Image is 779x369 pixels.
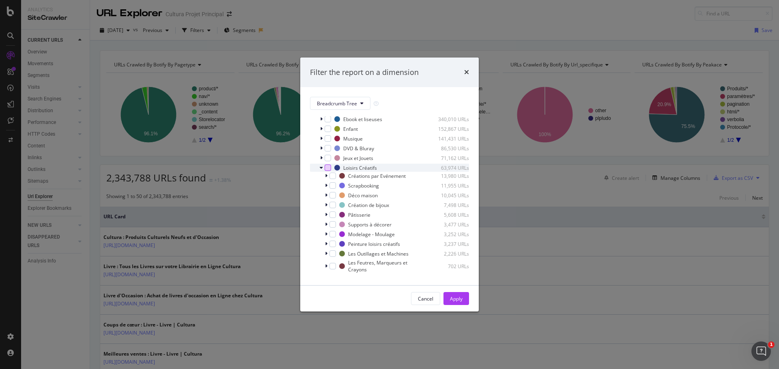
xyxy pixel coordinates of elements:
[429,182,469,189] div: 11,955 URLs
[348,221,392,228] div: Supports à décorer
[768,341,775,348] span: 1
[450,295,463,302] div: Apply
[348,182,379,189] div: Scrapbooking
[348,211,370,218] div: Pâtisserie
[343,126,358,132] div: Enfant
[429,202,469,209] div: 7,498 URLs
[348,231,395,238] div: Modelage - Moulage
[443,292,469,305] button: Apply
[429,231,469,238] div: 3,252 URLs
[348,259,421,273] div: Les Feutres, Marqueurs et Crayons
[411,292,440,305] button: Cancel
[343,116,382,123] div: Ebook et liseuses
[429,275,469,282] div: 155 URLs
[429,192,469,199] div: 10,045 URLs
[300,58,479,312] div: modal
[317,100,357,107] span: Breadcrumb Tree
[429,211,469,218] div: 5,608 URLs
[310,97,370,110] button: Breadcrumb Tree
[348,173,406,179] div: Créations par Evénement
[429,126,469,132] div: 152,867 URLs
[343,145,374,152] div: DVD & Bluray
[429,221,469,228] div: 3,477 URLs
[751,341,771,361] iframe: Intercom live chat
[348,250,409,257] div: Les Outillages et Machines
[348,241,400,247] div: Peinture loisirs créatifs
[429,155,469,162] div: 71,162 URLs
[343,155,373,162] div: Jeux et Jouets
[429,145,469,152] div: 86,530 URLs
[310,67,419,78] div: Filter the report on a dimension
[433,263,469,270] div: 702 URLs
[429,241,469,247] div: 3,237 URLs
[348,202,389,209] div: Création de bijoux
[429,164,469,171] div: 63,974 URLs
[348,192,378,199] div: Déco maison
[348,275,379,282] div: Papier créatif
[429,250,469,257] div: 2,226 URLs
[418,295,433,302] div: Cancel
[343,135,363,142] div: Musique
[429,135,469,142] div: 141,431 URLs
[343,164,377,171] div: Loisirs Créatifs
[429,116,469,123] div: 340,010 URLs
[429,173,469,179] div: 13,980 URLs
[464,67,469,78] div: times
